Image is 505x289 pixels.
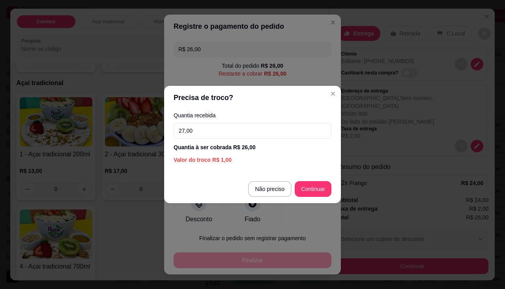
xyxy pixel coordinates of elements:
label: Quantia recebida [174,113,331,118]
div: Quantia à ser cobrada R$ 26,00 [174,143,331,151]
div: Valor do troco R$ 1,00 [174,156,331,164]
button: Não preciso [248,181,292,197]
header: Precisa de troco? [164,86,341,109]
button: Continuar [295,181,331,197]
button: Close [327,87,339,100]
